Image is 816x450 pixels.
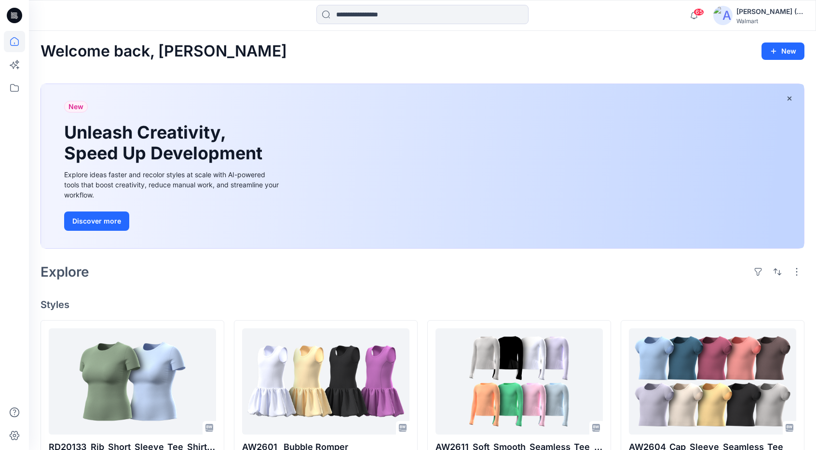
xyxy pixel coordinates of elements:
a: RD20133_Rib_Short_Sleeve_Tee_Shirt_WK18 [49,328,216,435]
h2: Welcome back, [PERSON_NAME] [41,42,287,60]
div: Walmart [736,17,804,25]
a: AW2611_Soft_Smooth_Seamless_Tee_LS S3 [435,328,603,435]
a: AW2601_ Bubble Romper [242,328,409,435]
a: Discover more [64,211,281,231]
h4: Styles [41,299,804,310]
span: 65 [694,8,704,16]
button: New [762,42,804,60]
img: avatar [713,6,733,25]
h1: Unleash Creativity, Speed Up Development [64,122,267,164]
span: New [68,101,83,112]
div: [PERSON_NAME] (Delta Galil) [736,6,804,17]
button: Discover more [64,211,129,231]
a: AW2604_Cap_Sleeve_Seamless_Tee [629,328,796,435]
div: Explore ideas faster and recolor styles at scale with AI-powered tools that boost creativity, red... [64,169,281,200]
h2: Explore [41,264,89,280]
